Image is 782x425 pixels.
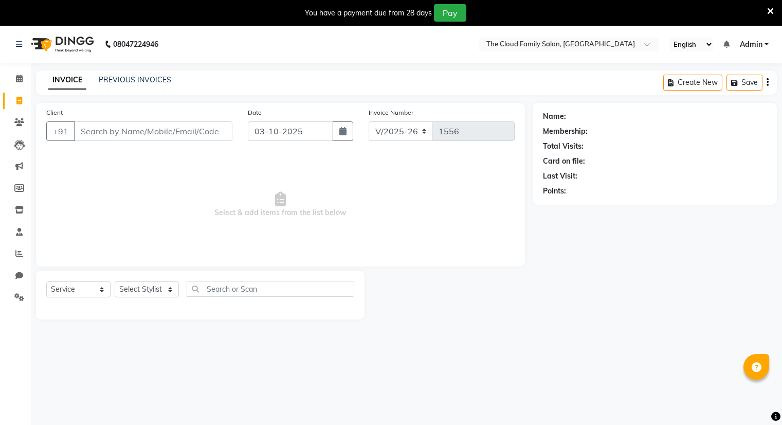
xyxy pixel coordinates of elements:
[74,121,232,141] input: Search by Name/Mobile/Email/Code
[248,108,262,117] label: Date
[113,30,158,59] b: 08047224946
[187,281,354,297] input: Search or Scan
[305,8,432,19] div: You have a payment due from 28 days
[543,171,577,182] div: Last Visit:
[543,141,584,152] div: Total Visits:
[434,4,466,22] button: Pay
[46,108,63,117] label: Client
[663,75,722,91] button: Create New
[739,384,772,415] iframe: chat widget
[46,153,515,256] span: Select & add items from the list below
[48,71,86,90] a: INVOICE
[543,156,585,167] div: Card on file:
[99,75,171,84] a: PREVIOUS INVOICES
[543,186,566,197] div: Points:
[26,30,97,59] img: logo
[46,121,75,141] button: +91
[740,39,762,50] span: Admin
[726,75,762,91] button: Save
[543,111,566,122] div: Name:
[543,126,588,137] div: Membership:
[369,108,413,117] label: Invoice Number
